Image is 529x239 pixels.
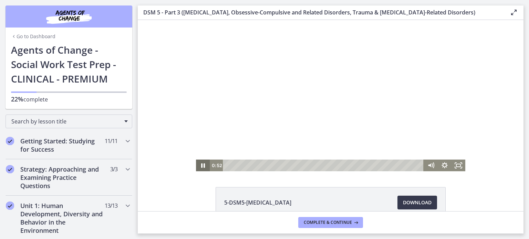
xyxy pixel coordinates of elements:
[304,220,352,225] span: Complete & continue
[11,33,55,40] a: Go to Dashboard
[224,198,291,207] span: 5-DSM5-[MEDICAL_DATA]
[11,43,127,86] h1: Agents of Change - Social Work Test Prep - CLINICAL - PREMIUM
[20,137,104,153] h2: Getting Started: Studying for Success
[138,20,523,171] iframe: Video Lesson
[6,165,14,173] i: Completed
[397,196,437,209] a: Download
[105,137,117,145] span: 11 / 11
[11,118,121,125] span: Search by lesson title
[11,95,23,103] span: 22%
[286,140,300,151] button: Mute
[20,165,104,190] h2: Strategy: Approaching and Examining Practice Questions
[143,8,499,17] h3: DSM 5 - Part 3 ([MEDICAL_DATA], Obsessive-Compulsive and Related Disorders, Trauma & [MEDICAL_DAT...
[105,202,117,210] span: 13 / 13
[298,217,363,228] button: Complete & continue
[11,95,127,104] p: complete
[110,165,117,173] span: 3 / 3
[6,137,14,145] i: Completed
[28,8,110,25] img: Agents of Change
[300,140,314,151] button: Show settings menu
[6,202,14,210] i: Completed
[403,198,432,207] span: Download
[314,140,328,151] button: Fullscreen
[6,115,132,128] div: Search by lesson title
[20,202,104,235] h2: Unit 1: Human Development, Diversity and Behavior in the Environment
